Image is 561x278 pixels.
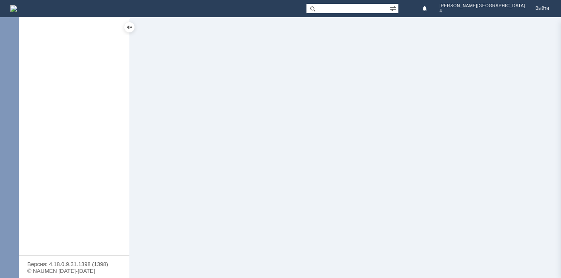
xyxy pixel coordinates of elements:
div: © NAUMEN [DATE]-[DATE] [27,268,121,274]
span: Расширенный поиск [390,4,398,12]
span: [PERSON_NAME][GEOGRAPHIC_DATA] [440,3,525,9]
img: logo [10,5,17,12]
div: Скрыть меню [124,22,135,32]
span: 4 [440,9,525,14]
a: Перейти на домашнюю страницу [10,5,17,12]
div: Версия: 4.18.0.9.31.1398 (1398) [27,261,121,267]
